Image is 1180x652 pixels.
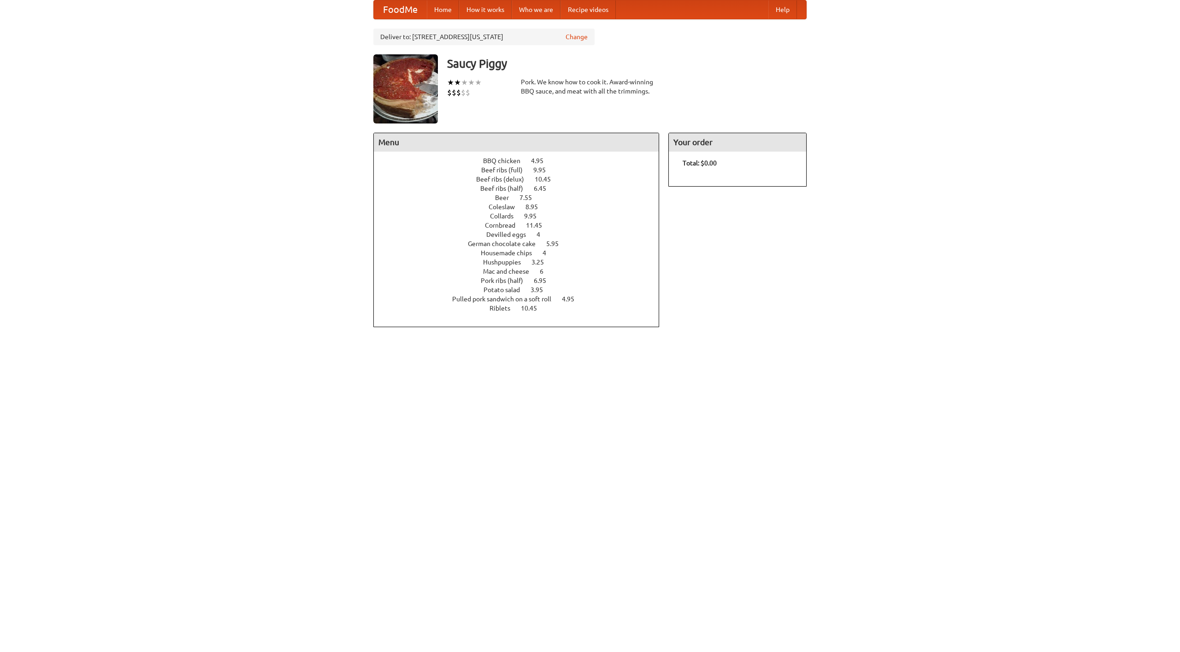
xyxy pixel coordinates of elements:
li: $ [456,88,461,98]
span: 10.45 [535,176,560,183]
span: Coleslaw [489,203,524,211]
a: Pulled pork sandwich on a soft roll 4.95 [452,295,591,303]
span: 7.55 [519,194,541,201]
a: Coleslaw 8.95 [489,203,555,211]
a: Devilled eggs 4 [486,231,557,238]
a: Home [427,0,459,19]
a: Collards 9.95 [490,212,554,220]
a: Beef ribs (delux) 10.45 [476,176,568,183]
span: Potato salad [484,286,529,294]
span: Pork ribs (half) [481,277,532,284]
span: Mac and cheese [483,268,538,275]
span: Beef ribs (half) [480,185,532,192]
a: How it works [459,0,512,19]
li: ★ [447,77,454,88]
a: Riblets 10.45 [490,305,554,312]
span: Collards [490,212,523,220]
span: Beer [495,194,518,201]
li: $ [461,88,466,98]
span: 11.45 [526,222,551,229]
a: Housemade chips 4 [481,249,563,257]
span: Cornbread [485,222,525,229]
a: Mac and cheese 6 [483,268,560,275]
span: 3.25 [531,258,553,266]
span: Pulled pork sandwich on a soft roll [452,295,560,303]
a: Recipe videos [560,0,616,19]
li: ★ [461,77,468,88]
a: FoodMe [374,0,427,19]
a: Who we are [512,0,560,19]
div: Pork. We know how to cook it. Award-winning BBQ sauce, and meat with all the trimmings. [521,77,659,96]
a: Cornbread 11.45 [485,222,559,229]
span: Hushpuppies [483,258,530,266]
a: Beer 7.55 [495,194,549,201]
span: 5.95 [546,240,568,247]
b: Total: $0.00 [683,159,717,167]
span: 4.95 [562,295,584,303]
div: Deliver to: [STREET_ADDRESS][US_STATE] [373,29,595,45]
span: Housemade chips [481,249,541,257]
span: 6.95 [534,277,555,284]
span: 3.95 [531,286,552,294]
span: 10.45 [521,305,546,312]
span: 4 [537,231,549,238]
a: Beef ribs (full) 9.95 [481,166,563,174]
li: ★ [454,77,461,88]
li: ★ [475,77,482,88]
span: 6.45 [534,185,555,192]
li: $ [447,88,452,98]
li: $ [452,88,456,98]
li: $ [466,88,470,98]
a: Pork ribs (half) 6.95 [481,277,563,284]
h4: Menu [374,133,659,152]
a: BBQ chicken 4.95 [483,157,560,164]
span: 9.95 [524,212,546,220]
li: ★ [468,77,475,88]
img: angular.jpg [373,54,438,123]
a: German chocolate cake 5.95 [468,240,576,247]
span: 9.95 [533,166,555,174]
span: 4 [543,249,555,257]
h4: Your order [669,133,806,152]
span: Beef ribs (delux) [476,176,533,183]
span: Devilled eggs [486,231,535,238]
span: German chocolate cake [468,240,545,247]
span: BBQ chicken [483,157,530,164]
span: Beef ribs (full) [481,166,532,174]
span: Riblets [490,305,519,312]
a: Hushpuppies 3.25 [483,258,561,266]
a: Change [566,32,588,41]
span: 4.95 [531,157,553,164]
h3: Saucy Piggy [447,54,807,73]
a: Beef ribs (half) 6.45 [480,185,563,192]
a: Potato salad 3.95 [484,286,560,294]
span: 6 [540,268,553,275]
span: 8.95 [525,203,547,211]
a: Help [768,0,797,19]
